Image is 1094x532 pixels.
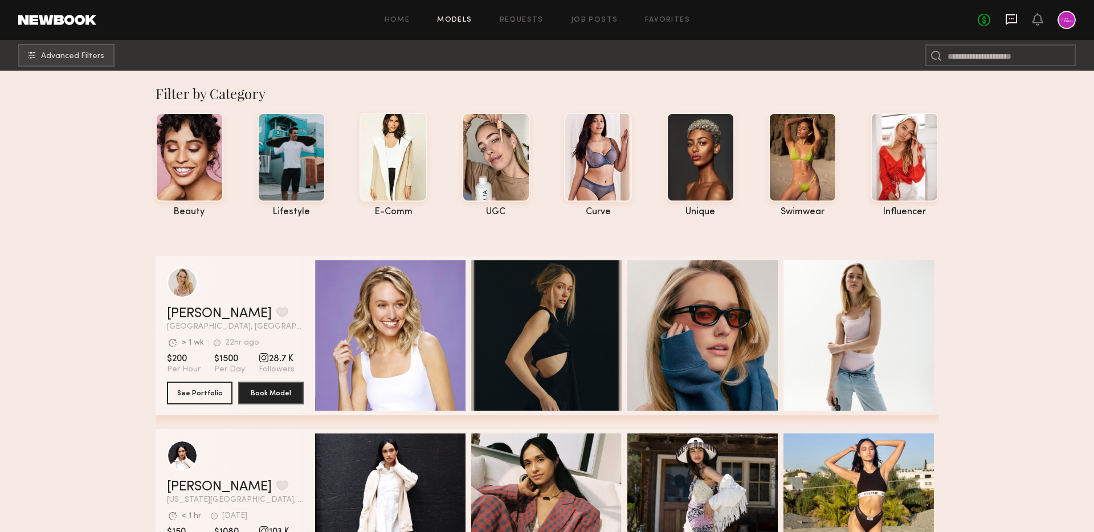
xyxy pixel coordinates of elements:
button: Book Model [238,382,304,404]
div: < 1 hr [181,512,201,520]
span: $1500 [214,353,245,365]
div: Filter by Category [156,84,939,103]
div: 22hr ago [225,339,259,347]
a: [PERSON_NAME] [167,307,272,321]
a: Job Posts [571,17,618,24]
div: e-comm [360,207,427,217]
span: 28.7 K [259,353,295,365]
div: influencer [871,207,938,217]
div: lifestyle [258,207,325,217]
span: Advanced Filters [41,52,104,60]
div: > 1 wk [181,339,204,347]
span: Followers [259,365,295,375]
a: Models [437,17,472,24]
div: UGC [462,207,530,217]
button: See Portfolio [167,382,232,404]
div: beauty [156,207,223,217]
span: Per Hour [167,365,201,375]
span: [GEOGRAPHIC_DATA], [GEOGRAPHIC_DATA] [167,323,304,331]
span: [US_STATE][GEOGRAPHIC_DATA], [GEOGRAPHIC_DATA] [167,496,304,504]
a: Requests [500,17,544,24]
div: unique [667,207,734,217]
span: $200 [167,353,201,365]
div: swimwear [769,207,836,217]
span: Per Day [214,365,245,375]
div: [DATE] [222,512,247,520]
button: Advanced Filters [18,44,115,67]
a: [PERSON_NAME] [167,480,272,494]
div: curve [564,207,632,217]
a: Home [385,17,410,24]
a: Favorites [645,17,690,24]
